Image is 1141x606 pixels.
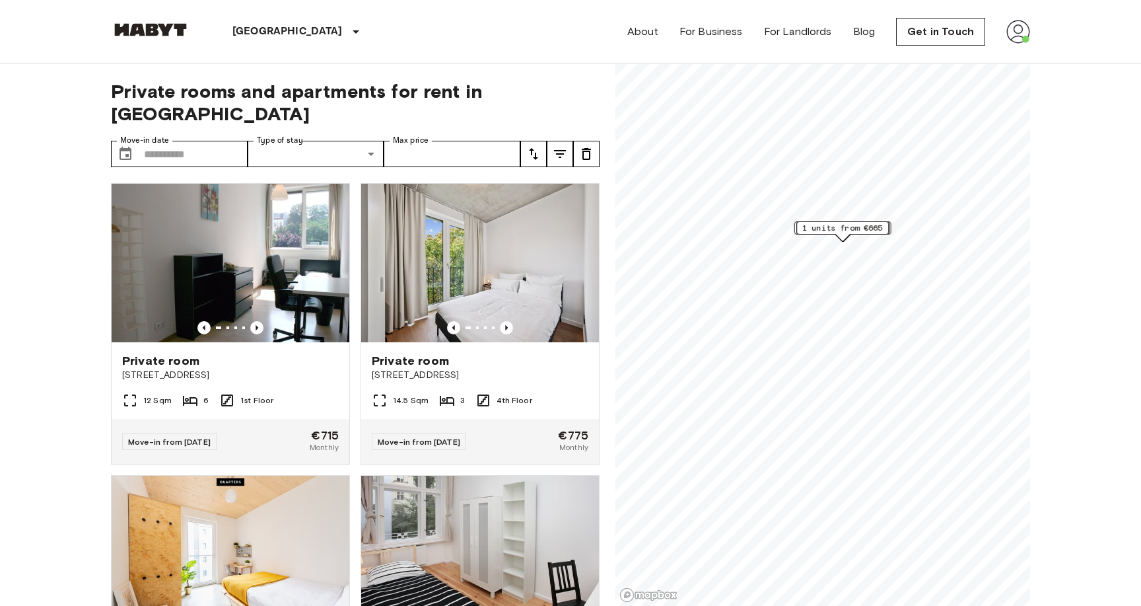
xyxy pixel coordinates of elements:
[372,353,449,369] span: Private room
[111,183,350,465] a: Marketing picture of unit DE-01-041-02MPrevious imagePrevious imagePrivate room[STREET_ADDRESS]12...
[500,321,513,334] button: Previous image
[393,135,429,146] label: Max price
[559,441,588,453] span: Monthly
[497,395,532,406] span: 4th Floor
[796,221,889,242] div: Map marker
[240,395,273,406] span: 1st Floor
[120,135,169,146] label: Move-in date
[627,24,658,40] a: About
[112,141,139,167] button: Choose date
[378,437,460,447] span: Move-in from [DATE]
[311,430,339,441] span: €715
[203,395,209,406] span: 6
[619,587,677,603] a: Mapbox logo
[573,141,600,167] button: tune
[679,24,743,40] a: For Business
[794,221,891,242] div: Map marker
[111,80,600,125] span: Private rooms and apartments for rent in [GEOGRAPHIC_DATA]
[122,369,339,382] span: [STREET_ADDRESS]
[558,430,588,441] span: €775
[128,437,211,447] span: Move-in from [DATE]
[361,183,600,465] a: Marketing picture of unit DE-01-259-018-03QPrevious imagePrevious imagePrivate room[STREET_ADDRES...
[143,395,172,406] span: 12 Sqm
[547,141,573,167] button: tune
[460,395,465,406] span: 3
[520,141,547,167] button: tune
[447,321,460,334] button: Previous image
[853,24,876,40] a: Blog
[232,24,343,40] p: [GEOGRAPHIC_DATA]
[764,24,832,40] a: For Landlords
[802,222,883,234] span: 1 units from €665
[896,18,985,46] a: Get in Touch
[122,353,199,369] span: Private room
[1006,20,1030,44] img: avatar
[111,23,190,36] img: Habyt
[372,369,588,382] span: [STREET_ADDRESS]
[310,441,339,453] span: Monthly
[197,321,211,334] button: Previous image
[393,395,429,406] span: 14.5 Sqm
[361,184,599,342] img: Marketing picture of unit DE-01-259-018-03Q
[250,321,263,334] button: Previous image
[257,135,303,146] label: Type of stay
[112,184,349,342] img: Marketing picture of unit DE-01-041-02M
